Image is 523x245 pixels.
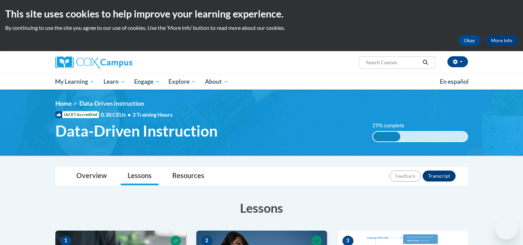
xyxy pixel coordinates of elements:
button: Search [420,58,431,67]
span: 0.30 CEUs [101,111,132,118]
a: Cox Campus [55,56,186,69]
span: En español [440,78,469,85]
div: Main menu [45,74,478,90]
a: En español [435,74,473,89]
a: Learn [99,74,130,90]
h3: Lessons [55,199,468,217]
span: About [205,78,228,86]
button: Transcript [423,171,456,182]
span: 3 Training Hours [132,111,173,118]
a: Lessons [121,167,159,185]
span: • [128,111,131,118]
span: Learn [103,78,125,86]
a: Engage [130,74,164,90]
a: Resources [165,167,211,185]
span: Explore [168,78,196,86]
div: 29% complete [373,132,400,141]
p: By continuing to use the site you agree to our use of cookies. Use the ‘More info’ button to read... [5,24,518,32]
span: IACET Accredited [55,111,99,118]
button: Account Settings [447,56,468,67]
button: Okay [458,35,480,46]
iframe: Button to launch messaging window [495,218,517,240]
h2: This site uses cookies to help improve your learning experience. [5,7,518,21]
span: Data-Driven Instruction [55,122,218,140]
a: Explore [164,74,200,90]
a: More Info [486,35,518,46]
span: Engage [134,78,160,86]
button: Feedback [390,171,421,182]
a: Overview [69,167,114,185]
span: Data-Driven Instruction [79,100,144,107]
input: Search Courses [365,58,420,67]
a: About [200,74,233,90]
img: Cox Campus [55,56,132,69]
label: 29% complete [372,122,412,129]
a: Home [55,100,72,107]
span: My Learning [55,78,95,86]
a: My Learning [51,74,99,90]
